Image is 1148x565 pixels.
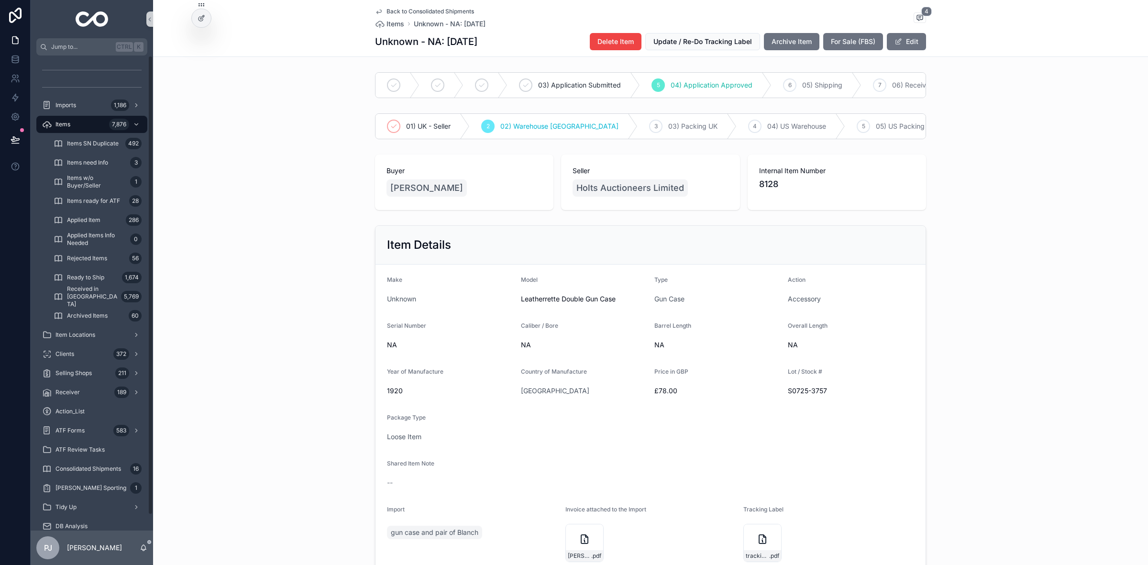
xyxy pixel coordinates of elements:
span: tracking_label [746,552,769,560]
a: Applied Items Info Needed0 [48,231,147,248]
span: Make [387,276,402,283]
span: [PERSON_NAME]-72243 [568,552,591,560]
div: 0 [130,233,142,245]
span: Ready to Ship [67,274,104,281]
span: Rejected Items [67,255,107,262]
div: 211 [115,367,129,379]
a: Unknown [387,294,416,304]
span: Lot / Stock # [788,368,822,375]
span: Update / Re-Do Tracking Label [653,37,752,46]
span: Items ready for ATF [67,197,120,205]
button: Edit [887,33,926,50]
span: £78.00 [654,386,780,396]
span: 6 [788,81,792,89]
a: Ready to Ship1,674 [48,269,147,286]
a: Holts Auctioneers Limited [573,179,688,197]
a: [GEOGRAPHIC_DATA] [521,386,589,396]
a: Applied Item286 [48,211,147,229]
span: 2 [486,122,490,130]
div: 583 [113,425,129,436]
div: 1 [130,482,142,494]
span: Consolidated Shipments [55,465,121,473]
span: ATF Review Tasks [55,446,105,454]
a: Items SN Duplicate492 [48,135,147,152]
span: ATF Forms [55,427,85,434]
span: 03) Packing UK [668,122,717,131]
a: Action_List [36,403,147,420]
span: Type [654,276,668,283]
span: Leatherrette Double Gun Case [521,294,647,304]
div: 189 [114,387,129,398]
a: Tidy Up [36,499,147,516]
span: Applied Item [67,216,100,224]
span: Model [521,276,538,283]
a: Rejected Items56 [48,250,147,267]
span: Back to Consolidated Shipments [386,8,474,15]
span: Serial Number [387,322,426,329]
span: S0725-3757 [788,386,914,396]
span: 03) Application Submitted [538,80,621,90]
h2: Item Details [387,237,451,253]
span: 4 [921,7,932,16]
a: ATF Forms583 [36,422,147,439]
a: Back to Consolidated Shipments [375,8,474,15]
button: Jump to...CtrlK [36,38,147,55]
span: Receiver [55,388,80,396]
div: 492 [125,138,142,149]
div: 1 [130,176,142,188]
a: Imports1,186 [36,97,147,114]
a: Selling Shops211 [36,365,147,382]
span: Items [386,19,404,29]
span: Items w/o Buyer/Seller [67,174,126,189]
a: Receiver189 [36,384,147,401]
span: Country of Manufacture [521,368,587,375]
div: 372 [113,348,129,360]
span: 06) Received US [892,80,945,90]
span: Barrel Length [654,322,691,329]
span: Archive Item [772,37,812,46]
div: 28 [129,195,142,207]
a: ATF Review Tasks [36,441,147,458]
a: Consolidated Shipments16 [36,460,147,477]
a: Loose Item [387,432,421,442]
span: Item Locations [55,331,95,339]
button: 4 [914,12,926,24]
button: Update / Re-Do Tracking Label [645,33,760,50]
div: 286 [126,214,142,226]
span: Items SN Duplicate [67,140,119,147]
span: NA [654,340,780,350]
span: Buyer [386,166,542,176]
span: 5 [657,81,660,89]
a: Archived Items60 [48,307,147,324]
span: Internal Item Number [759,166,915,176]
span: Price in GBP [654,368,688,375]
div: 5,769 [121,291,142,302]
span: Package Type [387,414,426,421]
span: Invoice attached to the Import [565,506,646,513]
span: 05) Shipping [802,80,842,90]
div: 7,876 [109,119,129,130]
span: 7 [878,81,882,89]
div: scrollable content [31,55,153,531]
span: Shared Item Note [387,460,434,467]
span: Overall Length [788,322,828,329]
span: Archived Items [67,312,108,320]
span: Accessory [788,294,821,304]
span: For Sale (FBS) [831,37,875,46]
span: Tracking Label [743,506,784,513]
span: 04) US Warehouse [767,122,826,131]
a: Items need Info3 [48,154,147,171]
a: Item Locations [36,326,147,343]
a: Unknown - NA: [DATE] [414,19,486,29]
span: Action_List [55,408,85,415]
span: 3 [654,122,658,130]
div: 1,186 [111,100,129,111]
span: Holts Auctioneers Limited [576,181,684,195]
a: DB Analysis [36,518,147,535]
span: PJ [44,542,52,554]
span: 04) Application Approved [671,80,752,90]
